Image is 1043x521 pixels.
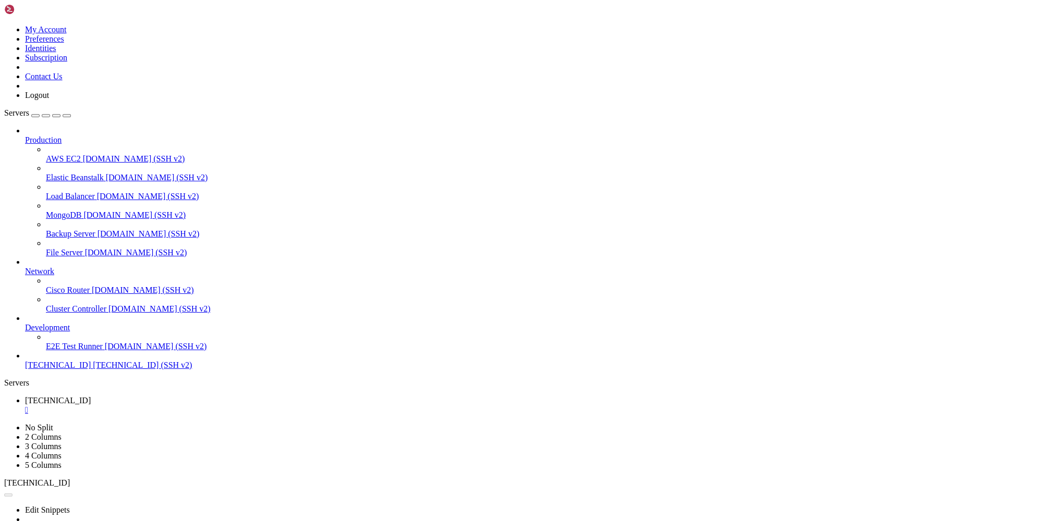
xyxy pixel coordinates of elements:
li: Backup Server [DOMAIN_NAME] (SSH v2) [46,220,1039,239]
li: AWS EC2 [DOMAIN_NAME] (SSH v2) [46,145,1039,164]
span: MongoDB [46,210,81,219]
a: File Server [DOMAIN_NAME] (SSH v2) [46,248,1039,257]
a: [TECHNICAL_ID] [TECHNICAL_ID] (SSH v2) [25,361,1039,370]
span: Servers [4,108,29,117]
x-row: Connecting [TECHNICAL_ID]... [4,4,908,13]
a: Load Balancer [DOMAIN_NAME] (SSH v2) [46,192,1039,201]
span: [TECHNICAL_ID] [4,478,70,487]
span: [DOMAIN_NAME] (SSH v2) [83,154,185,163]
span: [DOMAIN_NAME] (SSH v2) [105,342,207,351]
span: [TECHNICAL_ID] [25,396,91,405]
span: Cluster Controller [46,304,106,313]
a: E2E Test Runner [DOMAIN_NAME] (SSH v2) [46,342,1039,351]
span: [DOMAIN_NAME] (SSH v2) [85,248,187,257]
span: [TECHNICAL_ID] (SSH v2) [93,361,192,369]
a: Development [25,323,1039,332]
span: Production [25,135,62,144]
span: Network [25,267,54,276]
span: [DOMAIN_NAME] (SSH v2) [83,210,186,219]
img: Shellngn [4,4,64,15]
span: [DOMAIN_NAME] (SSH v2) [98,229,200,238]
a:  [25,405,1039,415]
span: [DOMAIN_NAME] (SSH v2) [97,192,199,201]
a: Logout [25,91,49,100]
li: Cluster Controller [DOMAIN_NAME] (SSH v2) [46,295,1039,314]
li: Cisco Router [DOMAIN_NAME] (SSH v2) [46,276,1039,295]
li: Load Balancer [DOMAIN_NAME] (SSH v2) [46,182,1039,201]
a: Cisco Router [DOMAIN_NAME] (SSH v2) [46,286,1039,295]
a: Edit Snippets [25,505,70,514]
span: Load Balancer [46,192,95,201]
a: Servers [4,108,71,117]
a: MongoDB [DOMAIN_NAME] (SSH v2) [46,210,1039,220]
span: Backup Server [46,229,95,238]
a: 185.196.10.202 [25,396,1039,415]
li: [TECHNICAL_ID] [TECHNICAL_ID] (SSH v2) [25,351,1039,370]
span: [DOMAIN_NAME] (SSH v2) [108,304,211,313]
li: Development [25,314,1039,351]
span: Elastic Beanstalk [46,173,104,182]
span: Cisco Router [46,286,90,294]
a: My Account [25,25,67,34]
a: AWS EC2 [DOMAIN_NAME] (SSH v2) [46,154,1039,164]
li: Elastic Beanstalk [DOMAIN_NAME] (SSH v2) [46,164,1039,182]
a: Identities [25,44,56,53]
a: Network [25,267,1039,276]
a: 2 Columns [25,432,62,441]
span: AWS EC2 [46,154,81,163]
span: [TECHNICAL_ID] [25,361,91,369]
a: 4 Columns [25,451,62,460]
a: Production [25,135,1039,145]
a: Preferences [25,34,64,43]
span: File Server [46,248,83,257]
span: E2E Test Runner [46,342,103,351]
a: No Split [25,423,53,432]
span: [DOMAIN_NAME] (SSH v2) [92,286,194,294]
a: Cluster Controller [DOMAIN_NAME] (SSH v2) [46,304,1039,314]
li: Network [25,257,1039,314]
a: Elastic Beanstalk [DOMAIN_NAME] (SSH v2) [46,173,1039,182]
span: Development [25,323,70,332]
li: Production [25,126,1039,257]
a: Backup Server [DOMAIN_NAME] (SSH v2) [46,229,1039,239]
li: E2E Test Runner [DOMAIN_NAME] (SSH v2) [46,332,1039,351]
a: Subscription [25,53,67,62]
div: Servers [4,378,1039,388]
span: [DOMAIN_NAME] (SSH v2) [106,173,208,182]
li: File Server [DOMAIN_NAME] (SSH v2) [46,239,1039,257]
a: 5 Columns [25,461,62,469]
a: Contact Us [25,72,63,81]
a: 3 Columns [25,442,62,451]
div: (0, 1) [4,13,8,22]
li: MongoDB [DOMAIN_NAME] (SSH v2) [46,201,1039,220]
